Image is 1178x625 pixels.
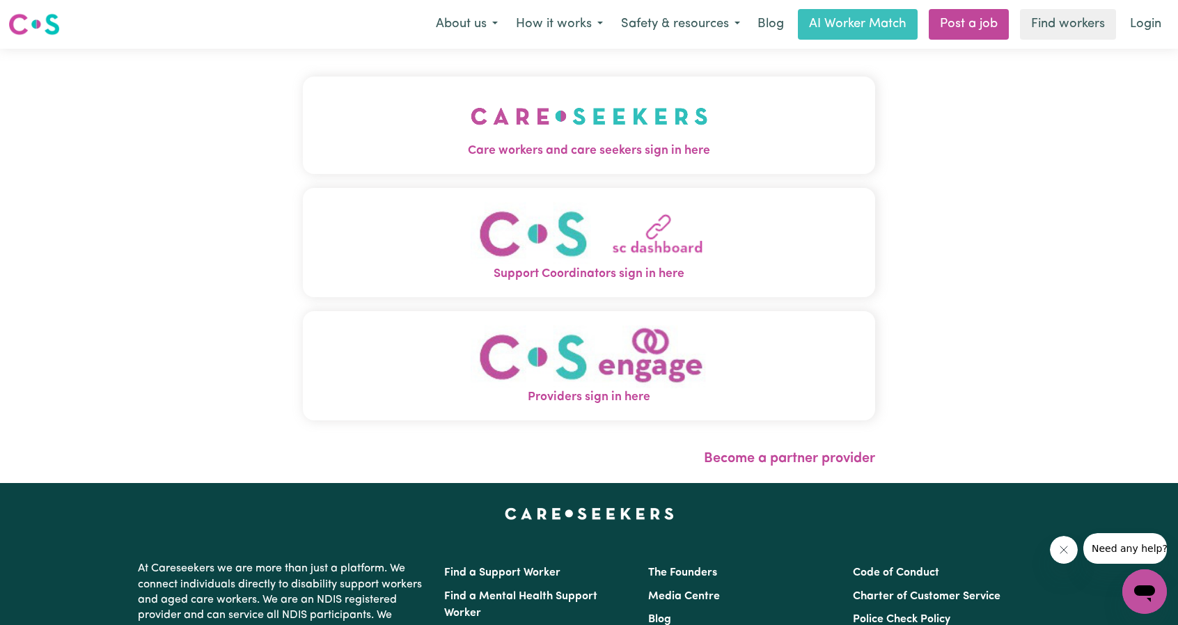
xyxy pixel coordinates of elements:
[853,614,950,625] a: Police Check Policy
[704,452,875,466] a: Become a partner provider
[303,311,875,420] button: Providers sign in here
[1122,569,1167,614] iframe: Button to launch messaging window
[648,567,717,578] a: The Founders
[303,142,875,160] span: Care workers and care seekers sign in here
[444,591,597,619] a: Find a Mental Health Support Worker
[798,9,918,40] a: AI Worker Match
[8,8,60,40] a: Careseekers logo
[8,12,60,37] img: Careseekers logo
[612,10,749,39] button: Safety & resources
[749,9,792,40] a: Blog
[1050,536,1078,564] iframe: Close message
[507,10,612,39] button: How it works
[505,508,674,519] a: Careseekers home page
[1083,533,1167,564] iframe: Message from company
[303,388,875,406] span: Providers sign in here
[303,77,875,174] button: Care workers and care seekers sign in here
[648,591,720,602] a: Media Centre
[303,188,875,297] button: Support Coordinators sign in here
[427,10,507,39] button: About us
[1020,9,1116,40] a: Find workers
[853,591,1000,602] a: Charter of Customer Service
[1122,9,1170,40] a: Login
[853,567,939,578] a: Code of Conduct
[648,614,671,625] a: Blog
[444,567,560,578] a: Find a Support Worker
[929,9,1009,40] a: Post a job
[303,265,875,283] span: Support Coordinators sign in here
[8,10,84,21] span: Need any help?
